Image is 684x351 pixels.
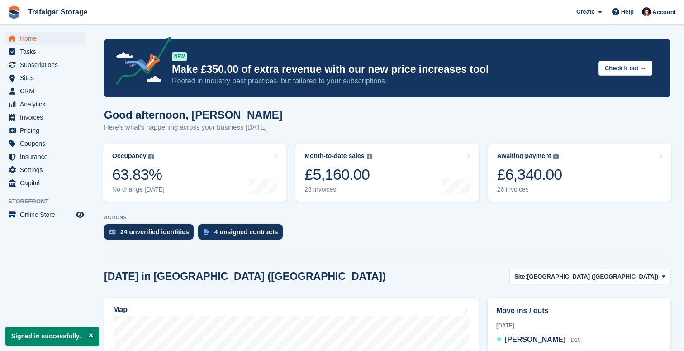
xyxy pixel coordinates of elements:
span: Analytics [20,98,74,111]
h2: [DATE] in [GEOGRAPHIC_DATA] ([GEOGRAPHIC_DATA]) [104,270,386,283]
span: Storefront [8,197,90,206]
img: price-adjustments-announcement-icon-8257ccfd72463d97f412b2fc003d46551f7dbcb40ab6d574587a9cd5c0d94... [108,37,171,88]
span: Pricing [20,124,74,137]
img: icon-info-grey-7440780725fd019a000dd9b08b2336e03edf1995a4989e88bcd33f0948082b44.svg [367,154,372,159]
img: contract_signature_icon-13c848040528278c33f63329250d36e43548de30e8caae1d1a13099fd9432cc5.svg [204,229,210,235]
a: 24 unverified identities [104,224,198,244]
div: No change [DATE] [112,186,165,193]
a: menu [5,45,85,58]
img: stora-icon-8386f47178a22dfd0bd8f6a31ec36ba5ce8667c1dd55bd0f319d3a0aa187defe.svg [7,5,21,19]
a: menu [5,32,85,45]
img: icon-info-grey-7440780725fd019a000dd9b08b2336e03edf1995a4989e88bcd33f0948082b44.svg [553,154,559,159]
span: Settings [20,163,74,176]
div: 23 invoices [304,186,372,193]
div: Awaiting payment [497,152,551,160]
a: menu [5,58,85,71]
p: ACTIONS [104,215,670,221]
a: menu [5,137,85,150]
span: Site: [514,272,527,281]
span: Help [621,7,634,16]
p: Make £350.00 of extra revenue with our new price increases tool [172,63,591,76]
span: Insurance [20,150,74,163]
a: menu [5,72,85,84]
span: Subscriptions [20,58,74,71]
span: Capital [20,177,74,189]
div: 26 invoices [497,186,562,193]
span: Create [576,7,594,16]
span: Sites [20,72,74,84]
a: menu [5,124,85,137]
a: Awaiting payment £6,340.00 26 invoices [488,144,671,202]
a: Month-to-date sales £5,160.00 23 invoices [295,144,479,202]
span: Account [652,8,676,17]
p: Signed in successfully. [5,327,99,346]
a: Preview store [75,209,85,220]
h1: Good afternoon, [PERSON_NAME] [104,109,283,121]
span: D10 [571,337,581,343]
div: 24 unverified identities [120,228,189,236]
img: icon-info-grey-7440780725fd019a000dd9b08b2336e03edf1995a4989e88bcd33f0948082b44.svg [148,154,154,159]
span: Invoices [20,111,74,124]
div: [DATE] [496,322,662,330]
a: 4 unsigned contracts [198,224,287,244]
div: NEW [172,52,187,61]
span: [PERSON_NAME] [505,336,565,343]
button: Site: [GEOGRAPHIC_DATA] ([GEOGRAPHIC_DATA]) [509,269,670,284]
span: Coupons [20,137,74,150]
img: Henry Summers [642,7,651,16]
h2: Move ins / outs [496,305,662,316]
div: Occupancy [112,152,146,160]
a: menu [5,85,85,97]
a: menu [5,177,85,189]
a: menu [5,98,85,111]
span: CRM [20,85,74,97]
a: menu [5,111,85,124]
a: Trafalgar Storage [24,5,91,19]
div: 63.83% [112,165,165,184]
a: [PERSON_NAME] D10 [496,334,581,346]
a: menu [5,208,85,221]
a: Occupancy 63.83% No change [DATE] [103,144,286,202]
h2: Map [113,306,128,314]
p: Rooted in industry best practices, but tailored to your subscriptions. [172,76,591,86]
div: £5,160.00 [304,165,372,184]
div: Month-to-date sales [304,152,364,160]
div: 4 unsigned contracts [214,228,278,236]
span: Home [20,32,74,45]
span: Tasks [20,45,74,58]
span: [GEOGRAPHIC_DATA] ([GEOGRAPHIC_DATA]) [527,272,658,281]
a: menu [5,163,85,176]
div: £6,340.00 [497,165,562,184]
button: Check it out → [598,61,652,76]
span: Online Store [20,208,74,221]
p: Here's what's happening across your business [DATE] [104,122,283,133]
img: verify_identity-adf6edd0f0f0b5bbfe63781bf79b02c33cf7c696d77639b501bdc392416b5a36.svg [109,229,116,235]
a: menu [5,150,85,163]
